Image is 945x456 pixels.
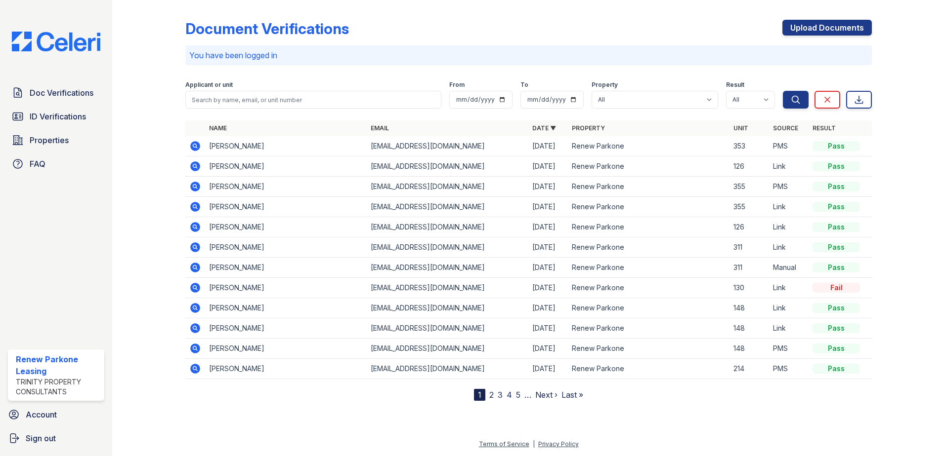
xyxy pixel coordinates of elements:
td: Renew Parkone [568,156,730,177]
td: 311 [730,237,769,258]
span: Doc Verifications [30,87,93,99]
td: [PERSON_NAME] [205,359,367,379]
td: [DATE] [528,217,568,237]
td: 148 [730,318,769,339]
td: [PERSON_NAME] [205,298,367,318]
a: 5 [516,390,520,400]
td: [EMAIL_ADDRESS][DOMAIN_NAME] [367,278,528,298]
td: Link [769,318,809,339]
td: [DATE] [528,298,568,318]
td: 353 [730,136,769,156]
div: Renew Parkone Leasing [16,353,100,377]
a: FAQ [8,154,104,174]
td: 148 [730,339,769,359]
td: [PERSON_NAME] [205,339,367,359]
td: Renew Parkone [568,278,730,298]
div: Pass [813,364,860,374]
label: Result [726,81,744,89]
td: [PERSON_NAME] [205,217,367,237]
div: 1 [474,389,485,401]
img: CE_Logo_Blue-a8612792a0a2168367f1c8372b55b34899dd931a85d93a1a3d3e32e68fde9ad4.png [4,32,108,51]
td: [EMAIL_ADDRESS][DOMAIN_NAME] [367,156,528,177]
a: 4 [507,390,512,400]
td: Renew Parkone [568,339,730,359]
div: Document Verifications [185,20,349,38]
td: 148 [730,298,769,318]
div: Pass [813,182,860,191]
td: Link [769,197,809,217]
td: [DATE] [528,278,568,298]
td: Renew Parkone [568,136,730,156]
td: Renew Parkone [568,237,730,258]
a: Unit [733,124,748,132]
a: Account [4,405,108,424]
td: 355 [730,197,769,217]
td: [DATE] [528,359,568,379]
td: Link [769,237,809,258]
input: Search by name, email, or unit number [185,91,441,109]
div: Pass [813,242,860,252]
a: 3 [498,390,503,400]
td: [PERSON_NAME] [205,258,367,278]
div: Trinity Property Consultants [16,377,100,397]
td: [PERSON_NAME] [205,156,367,177]
p: You have been logged in [189,49,868,61]
td: [DATE] [528,258,568,278]
a: Source [773,124,798,132]
a: Properties [8,130,104,150]
td: PMS [769,136,809,156]
a: Result [813,124,836,132]
td: [DATE] [528,339,568,359]
td: [EMAIL_ADDRESS][DOMAIN_NAME] [367,217,528,237]
button: Sign out [4,428,108,448]
a: Property [572,124,605,132]
td: Link [769,156,809,177]
td: [PERSON_NAME] [205,278,367,298]
a: Name [209,124,227,132]
td: [DATE] [528,156,568,177]
td: [EMAIL_ADDRESS][DOMAIN_NAME] [367,298,528,318]
label: Property [592,81,618,89]
div: Pass [813,161,860,171]
div: Pass [813,343,860,353]
span: ID Verifications [30,111,86,122]
td: Renew Parkone [568,197,730,217]
td: 130 [730,278,769,298]
label: From [449,81,465,89]
td: 214 [730,359,769,379]
td: [PERSON_NAME] [205,237,367,258]
td: Link [769,278,809,298]
label: Applicant or unit [185,81,233,89]
span: FAQ [30,158,45,170]
td: Link [769,298,809,318]
a: Doc Verifications [8,83,104,103]
td: [DATE] [528,177,568,197]
span: Properties [30,134,69,146]
td: [EMAIL_ADDRESS][DOMAIN_NAME] [367,339,528,359]
td: [EMAIL_ADDRESS][DOMAIN_NAME] [367,136,528,156]
div: Pass [813,263,860,272]
td: [EMAIL_ADDRESS][DOMAIN_NAME] [367,258,528,278]
span: Account [26,409,57,420]
td: PMS [769,177,809,197]
td: Renew Parkone [568,298,730,318]
div: | [533,440,535,448]
a: Date ▼ [532,124,556,132]
span: … [524,389,531,401]
td: Renew Parkone [568,359,730,379]
td: [DATE] [528,237,568,258]
td: [PERSON_NAME] [205,318,367,339]
td: [DATE] [528,318,568,339]
td: [EMAIL_ADDRESS][DOMAIN_NAME] [367,177,528,197]
td: [DATE] [528,136,568,156]
td: Renew Parkone [568,217,730,237]
a: Upload Documents [782,20,872,36]
a: Terms of Service [479,440,529,448]
div: Pass [813,141,860,151]
td: [PERSON_NAME] [205,177,367,197]
td: 311 [730,258,769,278]
td: Manual [769,258,809,278]
td: 126 [730,217,769,237]
td: [EMAIL_ADDRESS][DOMAIN_NAME] [367,237,528,258]
label: To [520,81,528,89]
